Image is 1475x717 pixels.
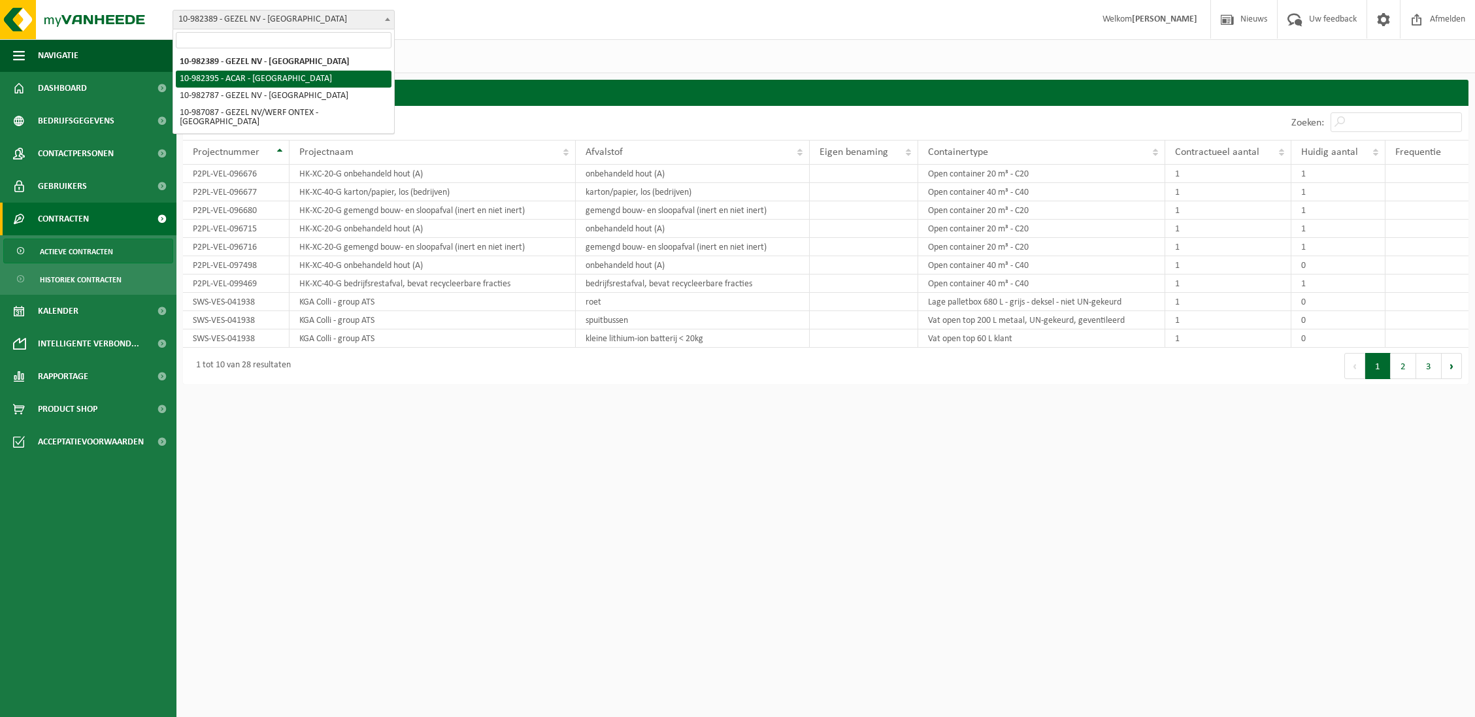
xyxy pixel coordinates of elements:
[576,329,810,348] td: kleine lithium-ion batterij < 20kg
[183,293,290,311] td: SWS-VES-041938
[38,39,78,72] span: Navigatie
[183,256,290,275] td: P2PL-VEL-097498
[918,275,1166,293] td: Open container 40 m³ - C40
[290,220,575,238] td: HK-XC-20-G onbehandeld hout (A)
[1165,201,1291,220] td: 1
[918,165,1166,183] td: Open container 20 m³ - C20
[190,354,291,378] div: 1 tot 10 van 28 resultaten
[173,10,395,29] span: 10-982389 - GEZEL NV - BUGGENHOUT
[176,105,391,131] li: 10-987087 - GEZEL NV/WERF ONTEX - [GEOGRAPHIC_DATA]
[1165,275,1291,293] td: 1
[38,425,144,458] span: Acceptatievoorwaarden
[183,80,1468,105] h2: Contracten
[290,201,575,220] td: HK-XC-20-G gemengd bouw- en sloopafval (inert en niet inert)
[576,256,810,275] td: onbehandeld hout (A)
[38,360,88,393] span: Rapportage
[290,165,575,183] td: HK-XC-20-G onbehandeld hout (A)
[40,239,113,264] span: Actieve contracten
[176,54,391,71] li: 10-982389 - GEZEL NV - [GEOGRAPHIC_DATA]
[183,329,290,348] td: SWS-VES-041938
[918,220,1166,238] td: Open container 20 m³ - C20
[38,327,139,360] span: Intelligente verbond...
[1391,353,1416,379] button: 2
[576,165,810,183] td: onbehandeld hout (A)
[1416,353,1442,379] button: 3
[183,275,290,293] td: P2PL-VEL-099469
[1395,147,1441,158] span: Frequentie
[1365,353,1391,379] button: 1
[1165,293,1291,311] td: 1
[576,293,810,311] td: roet
[183,183,290,201] td: P2PL-VEL-096677
[290,238,575,256] td: HK-XC-20-G gemengd bouw- en sloopafval (inert en niet inert)
[38,170,87,203] span: Gebruikers
[1165,256,1291,275] td: 1
[290,183,575,201] td: HK-XC-40-G karton/papier, los (bedrijven)
[1132,14,1197,24] strong: [PERSON_NAME]
[38,105,114,137] span: Bedrijfsgegevens
[1442,353,1462,379] button: Next
[918,183,1166,201] td: Open container 40 m³ - C40
[183,201,290,220] td: P2PL-VEL-096680
[1175,147,1259,158] span: Contractueel aantal
[176,71,391,88] li: 10-982395 - ACAR - [GEOGRAPHIC_DATA]
[183,165,290,183] td: P2PL-VEL-096676
[183,311,290,329] td: SWS-VES-041938
[193,147,259,158] span: Projectnummer
[576,275,810,293] td: bedrijfsrestafval, bevat recycleerbare fracties
[38,203,89,235] span: Contracten
[1291,311,1386,329] td: 0
[576,311,810,329] td: spuitbussen
[1291,275,1386,293] td: 1
[1165,183,1291,201] td: 1
[576,238,810,256] td: gemengd bouw- en sloopafval (inert en niet inert)
[1165,165,1291,183] td: 1
[1291,238,1386,256] td: 1
[173,10,394,29] span: 10-982389 - GEZEL NV - BUGGENHOUT
[928,147,988,158] span: Containertype
[586,147,623,158] span: Afvalstof
[183,220,290,238] td: P2PL-VEL-096715
[918,201,1166,220] td: Open container 20 m³ - C20
[1291,293,1386,311] td: 0
[918,256,1166,275] td: Open container 40 m³ - C40
[3,267,173,292] a: Historiek contracten
[1165,220,1291,238] td: 1
[1291,165,1386,183] td: 1
[1165,329,1291,348] td: 1
[38,295,78,327] span: Kalender
[918,329,1166,348] td: Vat open top 60 L klant
[38,137,114,170] span: Contactpersonen
[290,275,575,293] td: HK-XC-40-G bedrijfsrestafval, bevat recycleerbare fracties
[3,239,173,263] a: Actieve contracten
[1165,311,1291,329] td: 1
[820,147,888,158] span: Eigen benaming
[1344,353,1365,379] button: Previous
[918,293,1166,311] td: Lage palletbox 680 L - grijs - deksel - niet UN-gekeurd
[40,267,122,292] span: Historiek contracten
[1291,329,1386,348] td: 0
[290,256,575,275] td: HK-XC-40-G onbehandeld hout (A)
[290,311,575,329] td: KGA Colli - group ATS
[576,201,810,220] td: gemengd bouw- en sloopafval (inert en niet inert)
[1291,256,1386,275] td: 0
[1165,238,1291,256] td: 1
[1291,201,1386,220] td: 1
[176,88,391,105] li: 10-982787 - GEZEL NV - [GEOGRAPHIC_DATA]
[576,183,810,201] td: karton/papier, los (bedrijven)
[290,293,575,311] td: KGA Colli - group ATS
[918,311,1166,329] td: Vat open top 200 L metaal, UN-gekeurd, geventileerd
[1291,220,1386,238] td: 1
[1291,118,1324,128] label: Zoeken:
[183,238,290,256] td: P2PL-VEL-096716
[299,147,354,158] span: Projectnaam
[38,72,87,105] span: Dashboard
[1291,183,1386,201] td: 1
[38,393,97,425] span: Product Shop
[576,220,810,238] td: onbehandeld hout (A)
[1301,147,1358,158] span: Huidig aantal
[290,329,575,348] td: KGA Colli - group ATS
[918,238,1166,256] td: Open container 20 m³ - C20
